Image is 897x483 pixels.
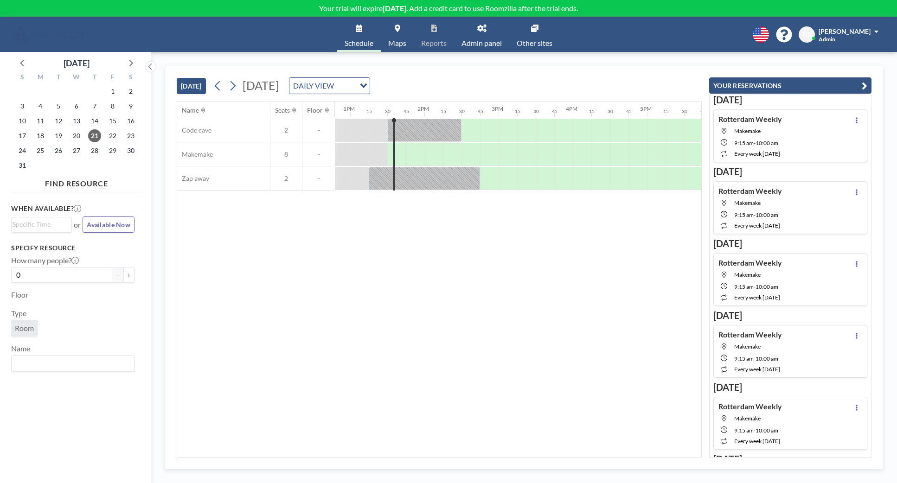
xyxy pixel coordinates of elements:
div: 45 [700,108,706,114]
span: 8 [270,150,302,159]
span: 10:00 AM [756,211,778,218]
span: every week [DATE] [734,438,780,445]
div: F [103,72,122,84]
span: - [754,140,756,146]
span: Tuesday, August 19, 2025 [52,129,65,142]
span: Monday, August 11, 2025 [34,114,47,127]
label: Name [11,344,30,353]
div: Name [182,106,199,114]
h3: [DATE] [713,94,867,106]
label: Floor [11,290,28,299]
span: 10:00 AM [756,427,778,434]
b: [DATE] [383,4,406,13]
span: Sunday, August 17, 2025 [16,129,29,142]
span: Makemake [734,415,761,422]
span: Makemake [734,343,761,350]
div: S [13,72,32,84]
div: W [68,72,86,84]
div: Search for option [12,356,134,371]
div: T [50,72,68,84]
h4: Rotterdam Weekly [718,186,782,196]
span: 10:00 AM [756,140,778,146]
span: - [754,211,756,218]
div: 45 [478,108,483,114]
div: [DATE] [64,57,90,70]
span: - [754,427,756,434]
h3: Specify resource [11,244,135,252]
span: Zap away [177,174,209,183]
div: 3PM [492,105,503,112]
div: 30 [385,108,391,114]
span: Schedule [345,39,373,47]
span: Maps [388,39,406,47]
span: every week [DATE] [734,294,780,301]
span: Thursday, August 28, 2025 [88,144,101,157]
span: Makemake [734,127,761,134]
a: Other sites [509,17,560,52]
span: every week [DATE] [734,150,780,157]
span: Makemake [734,199,761,206]
span: 9:15 AM [734,283,754,290]
div: 45 [626,108,632,114]
span: Saturday, August 30, 2025 [124,144,137,157]
div: S [122,72,140,84]
h4: Rotterdam Weekly [718,330,782,339]
span: Admin [819,36,835,43]
div: 4PM [566,105,577,112]
label: How many people? [11,256,79,265]
div: 30 [459,108,465,114]
span: Monday, August 4, 2025 [34,100,47,113]
span: 10:00 AM [756,283,778,290]
input: Search for option [13,219,66,229]
span: 9:15 AM [734,140,754,146]
div: T [85,72,103,84]
span: Available Now [87,221,130,229]
span: Admin panel [461,39,502,47]
span: - [754,355,756,362]
span: Friday, August 8, 2025 [106,100,119,113]
a: Schedule [337,17,381,52]
div: 30 [533,108,539,114]
span: DAILY VIEW [291,80,336,92]
span: Sunday, August 10, 2025 [16,114,29,127]
a: Reports [414,17,454,52]
div: 45 [552,108,557,114]
span: - [302,150,335,159]
div: Search for option [12,217,71,231]
span: Monday, August 25, 2025 [34,144,47,157]
span: Wednesday, August 13, 2025 [70,114,83,127]
h3: [DATE] [713,381,867,393]
span: Thursday, August 14, 2025 [88,114,101,127]
div: 15 [589,108,595,114]
img: organization-logo [15,25,88,44]
div: 15 [663,108,669,114]
label: Type [11,309,26,318]
span: NB [802,31,812,39]
span: Makemake [177,150,213,159]
span: Tuesday, August 5, 2025 [52,100,65,113]
span: 2 [270,126,302,134]
span: - [302,174,335,183]
h4: FIND RESOURCE [11,175,142,188]
span: Saturday, August 23, 2025 [124,129,137,142]
div: 45 [404,108,409,114]
span: Makemake [734,271,761,278]
span: every week [DATE] [734,366,780,373]
span: [DATE] [243,78,279,92]
span: Friday, August 29, 2025 [106,144,119,157]
div: 15 [515,108,520,114]
span: Wednesday, August 27, 2025 [70,144,83,157]
span: Thursday, August 7, 2025 [88,100,101,113]
span: Sunday, August 31, 2025 [16,159,29,172]
span: Sunday, August 3, 2025 [16,100,29,113]
h3: [DATE] [713,453,867,465]
a: Maps [381,17,414,52]
span: Saturday, August 9, 2025 [124,100,137,113]
span: Wednesday, August 20, 2025 [70,129,83,142]
button: YOUR RESERVATIONS [709,77,871,94]
button: Available Now [83,216,135,233]
span: - [302,126,335,134]
a: Admin panel [454,17,509,52]
span: Other sites [517,39,552,47]
span: - [754,283,756,290]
